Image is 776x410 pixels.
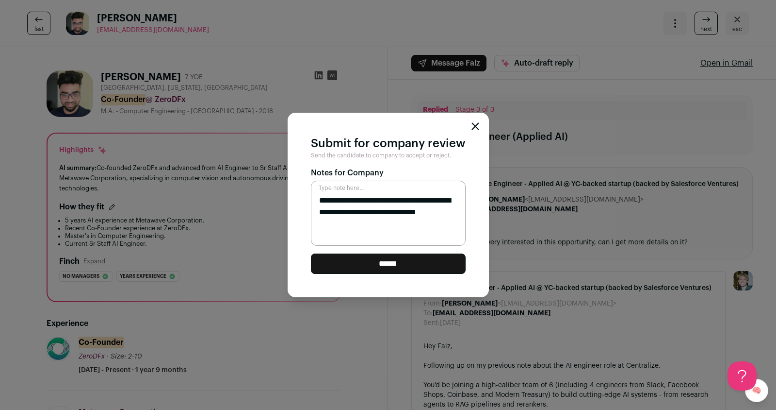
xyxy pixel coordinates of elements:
[745,379,768,402] a: 🧠
[727,361,757,391] iframe: Help Scout Beacon - Open
[311,152,451,159] span: Send the candidate to company to accept or reject.
[311,136,466,152] h2: Submit for company review
[311,167,466,179] label: Notes for Company
[471,122,479,130] button: Close modal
